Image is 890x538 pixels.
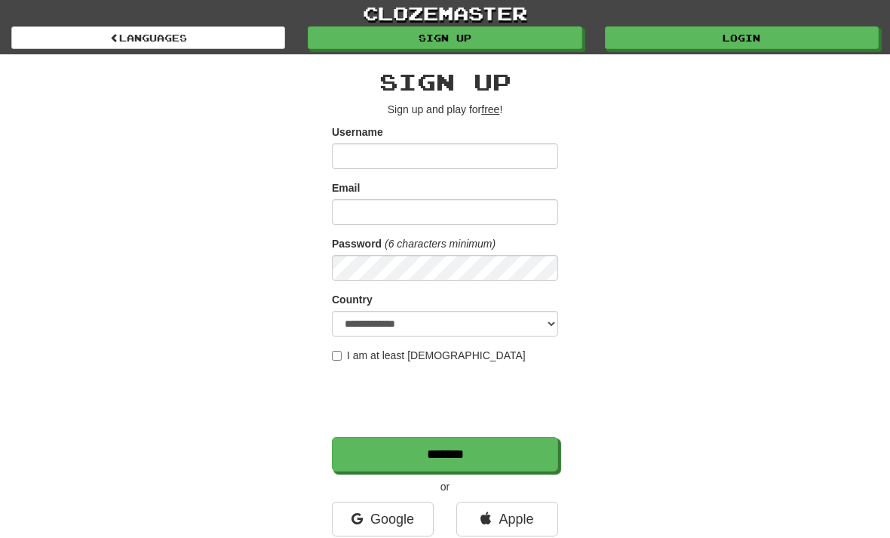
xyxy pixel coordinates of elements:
[332,102,558,117] p: Sign up and play for !
[332,348,526,363] label: I am at least [DEMOGRAPHIC_DATA]
[332,69,558,94] h2: Sign up
[332,351,342,361] input: I am at least [DEMOGRAPHIC_DATA]
[332,125,383,140] label: Username
[11,26,285,49] a: Languages
[385,238,496,250] em: (6 characters minimum)
[332,236,382,251] label: Password
[332,502,434,536] a: Google
[332,370,561,429] iframe: reCAPTCHA
[605,26,879,49] a: Login
[481,103,499,115] u: free
[308,26,582,49] a: Sign up
[332,180,360,195] label: Email
[456,502,558,536] a: Apple
[332,479,558,494] p: or
[332,292,373,307] label: Country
